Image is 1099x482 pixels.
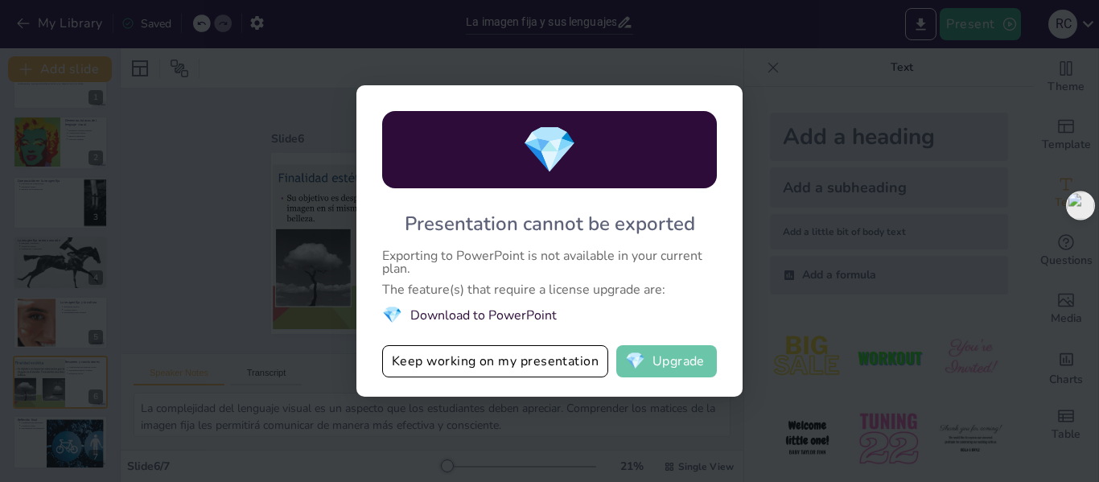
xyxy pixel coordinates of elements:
span: diamond [625,353,645,369]
button: diamondUpgrade [616,345,717,377]
span: diamond [521,119,578,181]
button: Keep working on my presentation [382,345,608,377]
div: Exporting to PowerPoint is not available in your current plan. [382,249,717,275]
div: Presentation cannot be exported [405,211,695,237]
li: Download to PowerPoint [382,304,717,326]
div: The feature(s) that require a license upgrade are: [382,283,717,296]
span: diamond [382,304,402,326]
